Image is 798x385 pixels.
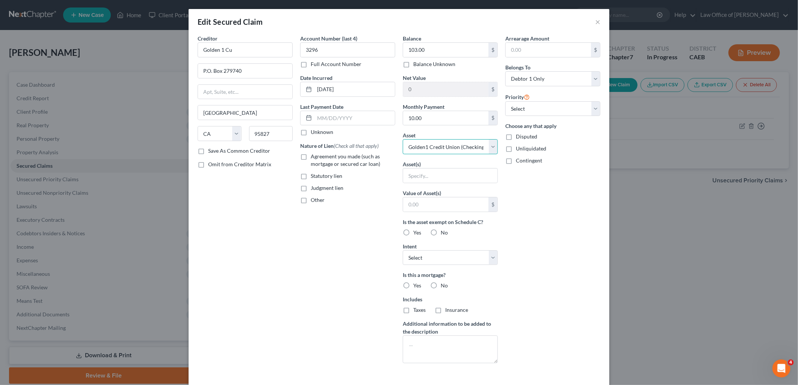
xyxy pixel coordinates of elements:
[198,17,263,27] div: Edit Secured Claim
[198,105,292,120] input: Enter city...
[506,43,591,57] input: 0.00
[403,168,497,183] input: Specify...
[488,197,497,212] div: $
[516,157,542,164] span: Contingent
[300,74,332,82] label: Date Incurred
[403,271,498,279] label: Is this a mortgage?
[403,189,441,197] label: Value of Asset(s)
[311,173,342,179] span: Statutory lien
[403,320,498,335] label: Additional information to be added to the description
[403,242,417,250] label: Intent
[505,122,600,130] label: Choose any that apply
[198,35,218,42] span: Creditor
[198,64,292,78] input: Enter address...
[516,145,546,152] span: Unliquidated
[403,82,488,96] input: 0.00
[488,43,497,57] div: $
[403,35,421,42] label: Balance
[516,133,537,140] span: Disputed
[403,43,488,57] input: 0.00
[208,147,270,155] label: Save As Common Creditor
[488,82,497,96] div: $
[403,103,444,111] label: Monthly Payment
[311,60,361,68] label: Full Account Number
[413,307,426,313] span: Taxes
[300,35,357,42] label: Account Number (last 4)
[403,111,488,125] input: 0.00
[788,359,794,365] span: 4
[311,197,325,203] span: Other
[488,111,497,125] div: $
[413,229,421,236] span: Yes
[249,126,293,141] input: Enter zip...
[300,42,395,57] input: XXXX
[403,132,416,138] span: Asset
[505,64,530,71] span: Belongs To
[403,160,421,168] label: Asset(s)
[300,142,379,150] label: Nature of Lien
[595,17,600,26] button: ×
[311,153,380,167] span: Agreement you made (such as mortgage or secured car loan)
[403,218,498,226] label: Is the asset exempt on Schedule C?
[403,197,488,212] input: 0.00
[311,185,343,191] span: Judgment lien
[505,92,530,101] label: Priority
[441,282,448,289] span: No
[445,307,468,313] span: Insurance
[403,74,426,82] label: Net Value
[413,60,455,68] label: Balance Unknown
[441,229,448,236] span: No
[413,282,421,289] span: Yes
[198,85,292,99] input: Apt, Suite, etc...
[198,42,293,57] input: Search creditor by name...
[314,111,395,125] input: MM/DD/YYYY
[334,143,379,149] span: (Check all that apply)
[772,359,790,377] iframe: Intercom live chat
[505,35,549,42] label: Arrearage Amount
[591,43,600,57] div: $
[403,295,498,303] label: Includes
[314,82,395,96] input: MM/DD/YYYY
[311,128,333,136] label: Unknown
[208,161,271,167] span: Omit from Creditor Matrix
[300,103,343,111] label: Last Payment Date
